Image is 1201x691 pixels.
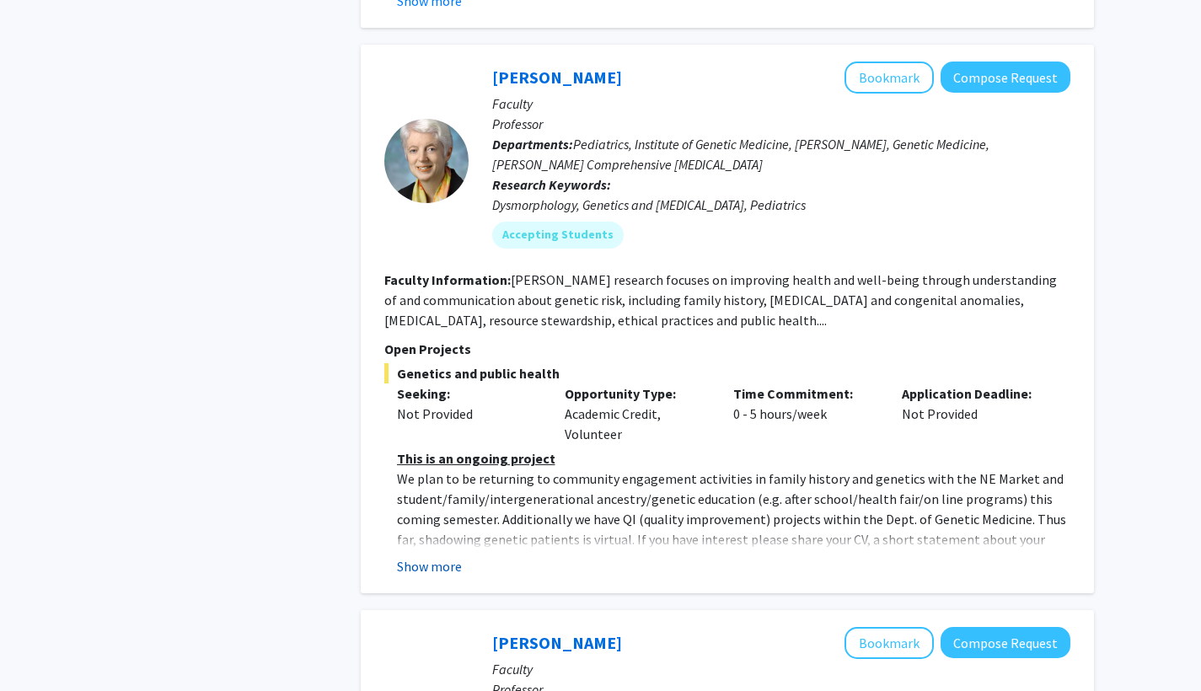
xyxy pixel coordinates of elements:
[492,136,989,173] span: Pediatrics, Institute of Genetic Medicine, [PERSON_NAME], Genetic Medicine, [PERSON_NAME] Compreh...
[492,67,622,88] a: [PERSON_NAME]
[492,659,1070,679] p: Faculty
[844,627,934,659] button: Add Arvind Pathak to Bookmarks
[13,615,72,678] iframe: Chat
[733,383,877,404] p: Time Commitment:
[721,383,889,444] div: 0 - 5 hours/week
[397,404,540,424] div: Not Provided
[397,450,555,467] u: This is an ongoing project
[902,383,1045,404] p: Application Deadline:
[889,383,1058,444] div: Not Provided
[384,363,1070,383] span: Genetics and public health
[492,114,1070,134] p: Professor
[844,62,934,94] button: Add Joann Bodurtha to Bookmarks
[492,176,611,193] b: Research Keywords:
[492,632,622,653] a: [PERSON_NAME]
[552,383,721,444] div: Academic Credit, Volunteer
[565,383,708,404] p: Opportunity Type:
[384,271,1057,329] fg-read-more: [PERSON_NAME] research focuses on improving health and well-being through understanding of and co...
[492,136,573,153] b: Departments:
[492,222,624,249] mat-chip: Accepting Students
[492,195,1070,215] div: Dysmorphology, Genetics and [MEDICAL_DATA], Pediatrics
[397,556,462,576] button: Show more
[384,339,1070,359] p: Open Projects
[397,469,1070,590] p: We plan to be returning to community engagement activities in family history and genetics with th...
[384,271,511,288] b: Faculty Information:
[941,627,1070,658] button: Compose Request to Arvind Pathak
[941,62,1070,93] button: Compose Request to Joann Bodurtha
[492,94,1070,114] p: Faculty
[397,383,540,404] p: Seeking:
